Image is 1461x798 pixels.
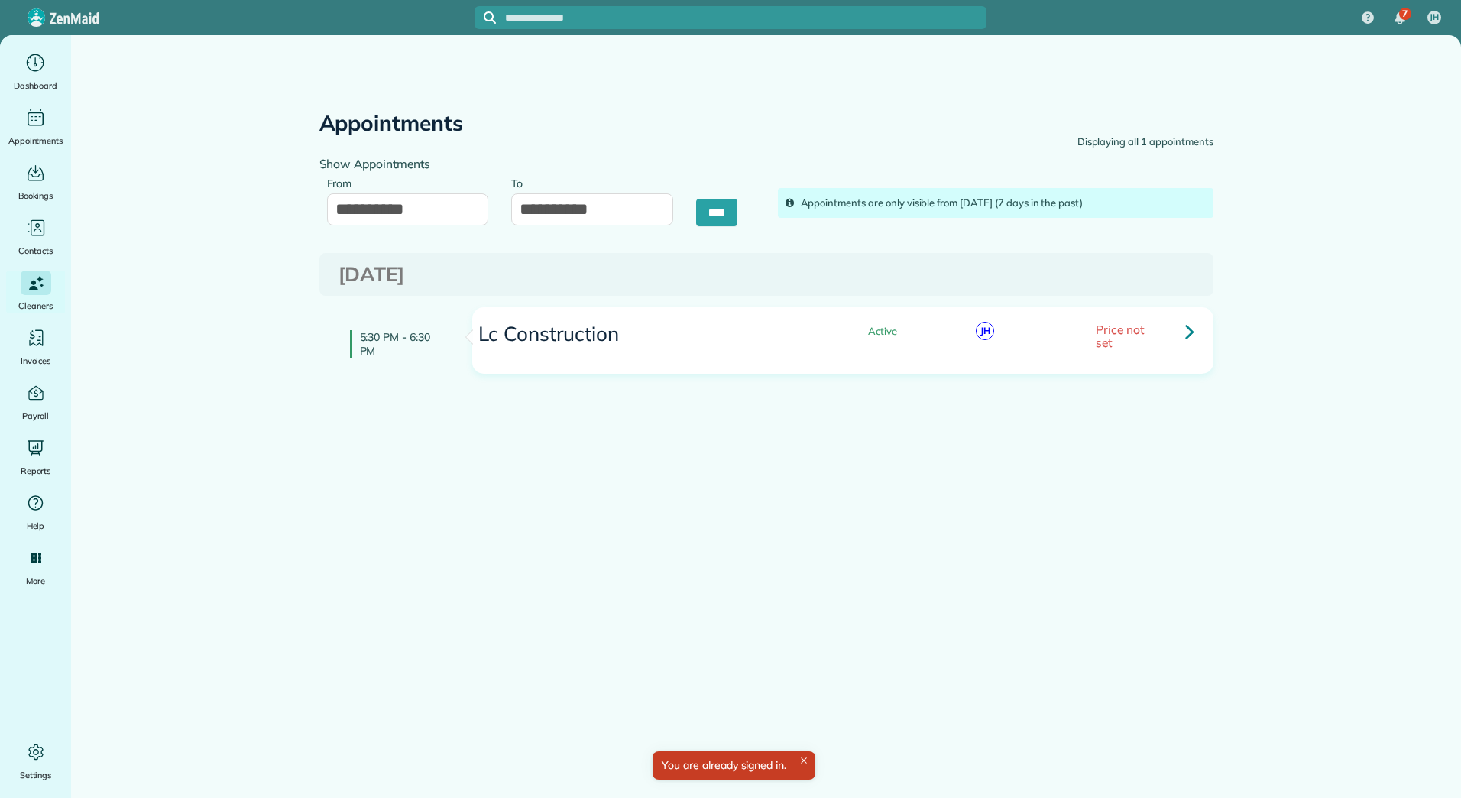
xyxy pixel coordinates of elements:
[27,518,45,534] span: Help
[6,50,65,93] a: Dashboard
[350,330,449,358] h4: 5:30 PM - 6:30 PM
[18,243,53,258] span: Contacts
[6,105,65,148] a: Appointments
[6,326,65,368] a: Invoices
[319,157,755,170] h4: Show Appointments
[477,323,815,345] h3: Lc Construction
[976,322,994,340] span: JH
[319,112,464,135] h2: Appointments
[8,133,63,148] span: Appointments
[1096,322,1144,350] span: Price not set
[14,78,57,93] span: Dashboard
[18,188,53,203] span: Bookings
[339,264,1194,286] h3: [DATE]
[20,767,52,783] span: Settings
[1077,135,1213,150] div: Displaying all 1 appointments
[6,381,65,423] a: Payroll
[1402,8,1408,20] span: 7
[6,436,65,478] a: Reports
[484,11,496,24] svg: Focus search
[22,408,50,423] span: Payroll
[1430,11,1439,24] span: JH
[6,216,65,258] a: Contacts
[6,161,65,203] a: Bookings
[26,573,45,589] span: More
[21,353,51,368] span: Invoices
[18,298,53,313] span: Cleaners
[6,271,65,313] a: Cleaners
[511,168,530,196] label: To
[327,168,360,196] label: From
[475,11,496,24] button: Focus search
[653,751,815,780] div: You are already signed in.
[1384,2,1416,35] div: 7 unread notifications
[6,740,65,783] a: Settings
[6,491,65,534] a: Help
[21,463,51,478] span: Reports
[856,326,897,336] span: Active
[801,196,1206,211] div: Appointments are only visible from [DATE] (7 days in the past)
